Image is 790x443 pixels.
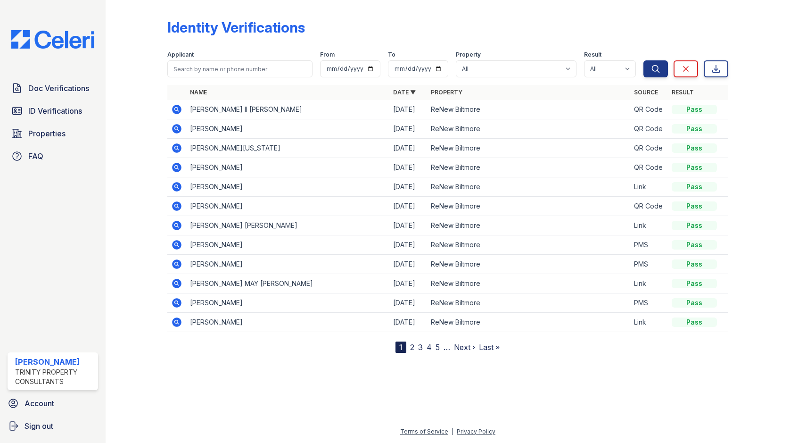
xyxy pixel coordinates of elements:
div: Pass [672,259,717,269]
td: [DATE] [389,158,427,177]
a: 4 [427,343,432,352]
td: ReNew Biltmore [427,216,630,235]
div: Pass [672,163,717,172]
td: Link [630,274,668,293]
td: PMS [630,293,668,313]
img: CE_Logo_Blue-a8612792a0a2168367f1c8372b55b34899dd931a85d93a1a3d3e32e68fde9ad4.png [4,30,102,49]
div: 1 [395,342,406,353]
td: ReNew Biltmore [427,197,630,216]
label: To [388,51,395,59]
td: QR Code [630,119,668,139]
div: Pass [672,201,717,211]
span: Sign out [25,420,53,432]
td: [PERSON_NAME][US_STATE] [186,139,389,158]
td: ReNew Biltmore [427,100,630,119]
a: Privacy Policy [457,428,495,435]
td: ReNew Biltmore [427,313,630,332]
td: [DATE] [389,177,427,197]
span: Doc Verifications [28,83,89,94]
td: [PERSON_NAME] [PERSON_NAME] [186,216,389,235]
a: Name [190,89,207,96]
td: ReNew Biltmore [427,255,630,274]
td: [DATE] [389,293,427,313]
div: Pass [672,105,717,114]
label: Result [584,51,601,59]
span: Account [25,398,54,409]
a: Properties [8,124,98,143]
div: Pass [672,318,717,327]
div: Pass [672,221,717,230]
td: QR Code [630,100,668,119]
td: ReNew Biltmore [427,274,630,293]
div: Pass [672,240,717,250]
a: Account [4,394,102,413]
td: [DATE] [389,235,427,255]
a: 2 [410,343,414,352]
td: ReNew Biltmore [427,293,630,313]
td: PMS [630,255,668,274]
td: [PERSON_NAME] [186,313,389,332]
span: Properties [28,128,66,139]
td: [PERSON_NAME] [186,197,389,216]
td: [DATE] [389,216,427,235]
td: QR Code [630,139,668,158]
td: [PERSON_NAME] II [PERSON_NAME] [186,100,389,119]
a: Source [634,89,658,96]
span: … [444,342,450,353]
td: [PERSON_NAME] [186,119,389,139]
div: [PERSON_NAME] [15,356,94,368]
td: [PERSON_NAME] [186,235,389,255]
div: Identity Verifications [167,19,305,36]
td: PMS [630,235,668,255]
a: Result [672,89,694,96]
input: Search by name or phone number [167,60,313,77]
td: ReNew Biltmore [427,139,630,158]
td: [PERSON_NAME] [186,158,389,177]
td: QR Code [630,158,668,177]
td: [PERSON_NAME] [186,293,389,313]
a: Next › [454,343,475,352]
a: 3 [418,343,423,352]
a: ID Verifications [8,101,98,120]
label: Property [456,51,481,59]
span: FAQ [28,150,43,162]
td: ReNew Biltmore [427,177,630,197]
span: ID Verifications [28,105,82,117]
td: [DATE] [389,313,427,332]
div: Pass [672,124,717,134]
td: [DATE] [389,197,427,216]
td: ReNew Biltmore [427,235,630,255]
div: Pass [672,182,717,192]
a: Property [431,89,462,96]
a: Last » [479,343,500,352]
td: [PERSON_NAME] [186,177,389,197]
a: Terms of Service [400,428,448,435]
div: Pass [672,279,717,288]
td: [PERSON_NAME] [186,255,389,274]
td: [PERSON_NAME] MAY [PERSON_NAME] [186,274,389,293]
td: ReNew Biltmore [427,158,630,177]
div: Trinity Property Consultants [15,368,94,386]
a: Sign out [4,417,102,435]
td: [DATE] [389,255,427,274]
a: Doc Verifications [8,79,98,98]
a: FAQ [8,147,98,166]
div: Pass [672,298,717,308]
a: Date ▼ [393,89,416,96]
label: From [320,51,335,59]
td: Link [630,216,668,235]
td: Link [630,177,668,197]
div: | [452,428,453,435]
td: [DATE] [389,119,427,139]
td: ReNew Biltmore [427,119,630,139]
div: Pass [672,143,717,153]
a: 5 [436,343,440,352]
label: Applicant [167,51,194,59]
td: [DATE] [389,274,427,293]
td: [DATE] [389,100,427,119]
td: QR Code [630,197,668,216]
td: [DATE] [389,139,427,158]
td: Link [630,313,668,332]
